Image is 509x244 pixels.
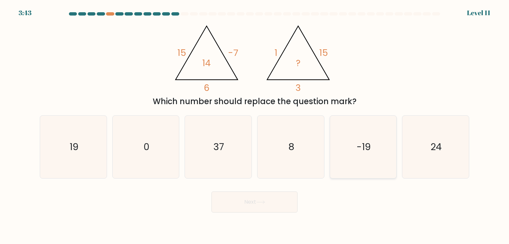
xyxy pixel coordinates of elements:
[296,57,301,69] tspan: ?
[288,140,294,153] text: 8
[143,140,149,153] text: 0
[202,57,211,69] tspan: 14
[467,8,490,18] div: Level 11
[357,140,371,153] text: -19
[70,140,79,153] text: 19
[430,140,442,153] text: 24
[296,82,301,94] tspan: 3
[320,47,328,59] tspan: 15
[204,82,210,94] tspan: 6
[178,47,186,59] tspan: 15
[214,140,224,153] text: 37
[211,191,298,213] button: Next
[44,96,465,107] div: Which number should replace the question mark?
[228,47,238,59] tspan: -7
[19,8,31,18] div: 3:43
[275,47,278,59] tspan: 1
